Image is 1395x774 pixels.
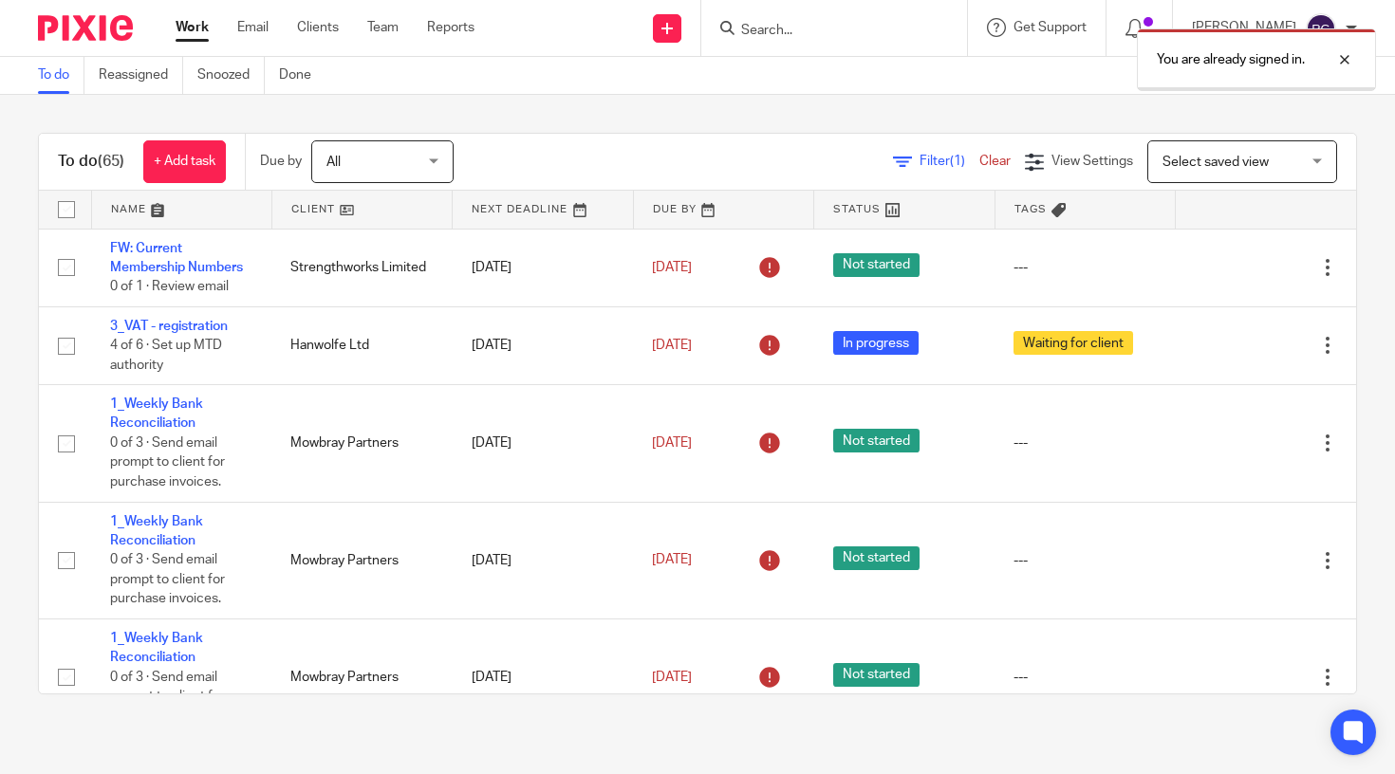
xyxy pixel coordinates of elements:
[652,671,692,684] span: [DATE]
[38,15,133,41] img: Pixie
[271,229,452,306] td: Strengthworks Limited
[920,155,979,168] span: Filter
[110,632,203,664] a: 1_Weekly Bank Reconciliation
[98,154,124,169] span: (65)
[38,57,84,94] a: To do
[453,502,633,618] td: [DATE]
[271,385,452,502] td: Mowbray Partners
[833,253,920,277] span: Not started
[1014,258,1156,277] div: ---
[652,339,692,352] span: [DATE]
[110,553,225,605] span: 0 of 3 · Send email prompt to client for purchase invoices.
[833,429,920,452] span: Not started
[58,152,124,172] h1: To do
[326,156,341,169] span: All
[1014,433,1156,452] div: ---
[110,515,203,547] a: 1_Weekly Bank Reconciliation
[110,397,203,430] a: 1_Weekly Bank Reconciliation
[453,385,633,502] td: [DATE]
[1306,13,1336,44] img: svg%3E
[110,339,222,372] span: 4 of 6 · Set up MTD authority
[979,155,1011,168] a: Clear
[271,618,452,735] td: Mowbray Partners
[110,671,225,723] span: 0 of 3 · Send email prompt to client for purchase invoices.
[453,306,633,384] td: [DATE]
[176,18,209,37] a: Work
[427,18,474,37] a: Reports
[367,18,399,37] a: Team
[652,261,692,274] span: [DATE]
[297,18,339,37] a: Clients
[453,229,633,306] td: [DATE]
[110,320,228,333] a: 3_VAT - registration
[271,502,452,618] td: Mowbray Partners
[1051,155,1133,168] span: View Settings
[453,618,633,735] td: [DATE]
[260,152,302,171] p: Due by
[143,140,226,183] a: + Add task
[197,57,265,94] a: Snoozed
[237,18,269,37] a: Email
[1162,156,1269,169] span: Select saved view
[1014,551,1156,570] div: ---
[652,554,692,567] span: [DATE]
[1014,668,1156,687] div: ---
[950,155,965,168] span: (1)
[110,242,243,274] a: FW: Current Membership Numbers
[833,663,920,687] span: Not started
[279,57,325,94] a: Done
[110,280,229,293] span: 0 of 1 · Review email
[1014,204,1047,214] span: Tags
[110,436,225,488] span: 0 of 3 · Send email prompt to client for purchase invoices.
[833,546,920,570] span: Not started
[1157,50,1305,69] p: You are already signed in.
[833,331,919,355] span: In progress
[1014,331,1133,355] span: Waiting for client
[271,306,452,384] td: Hanwolfe Ltd
[99,57,183,94] a: Reassigned
[652,436,692,450] span: [DATE]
